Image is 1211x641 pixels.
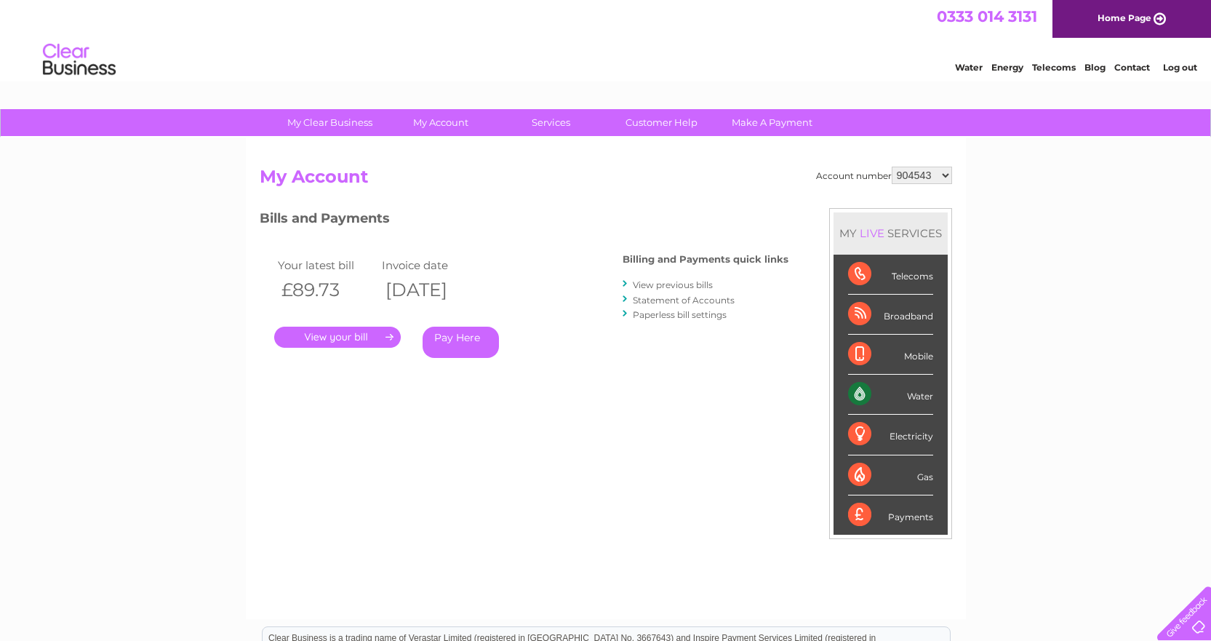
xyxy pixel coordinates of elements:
[491,109,611,136] a: Services
[848,495,933,535] div: Payments
[274,275,379,305] th: £89.73
[633,295,735,306] a: Statement of Accounts
[848,415,933,455] div: Electricity
[834,212,948,254] div: MY SERVICES
[270,109,390,136] a: My Clear Business
[937,7,1037,25] a: 0333 014 3131
[848,295,933,335] div: Broadband
[378,255,483,275] td: Invoice date
[857,226,887,240] div: LIVE
[1163,62,1197,73] a: Log out
[263,8,950,71] div: Clear Business is a trading name of Verastar Limited (registered in [GEOGRAPHIC_DATA] No. 3667643...
[423,327,499,358] a: Pay Here
[848,255,933,295] div: Telecoms
[955,62,983,73] a: Water
[712,109,832,136] a: Make A Payment
[601,109,722,136] a: Customer Help
[274,255,379,275] td: Your latest bill
[1084,62,1106,73] a: Blog
[380,109,500,136] a: My Account
[623,254,788,265] h4: Billing and Payments quick links
[1114,62,1150,73] a: Contact
[42,38,116,82] img: logo.png
[1032,62,1076,73] a: Telecoms
[378,275,483,305] th: [DATE]
[816,167,952,184] div: Account number
[633,279,713,290] a: View previous bills
[848,335,933,375] div: Mobile
[991,62,1023,73] a: Energy
[848,455,933,495] div: Gas
[260,208,788,234] h3: Bills and Payments
[848,375,933,415] div: Water
[260,167,952,194] h2: My Account
[274,327,401,348] a: .
[633,309,727,320] a: Paperless bill settings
